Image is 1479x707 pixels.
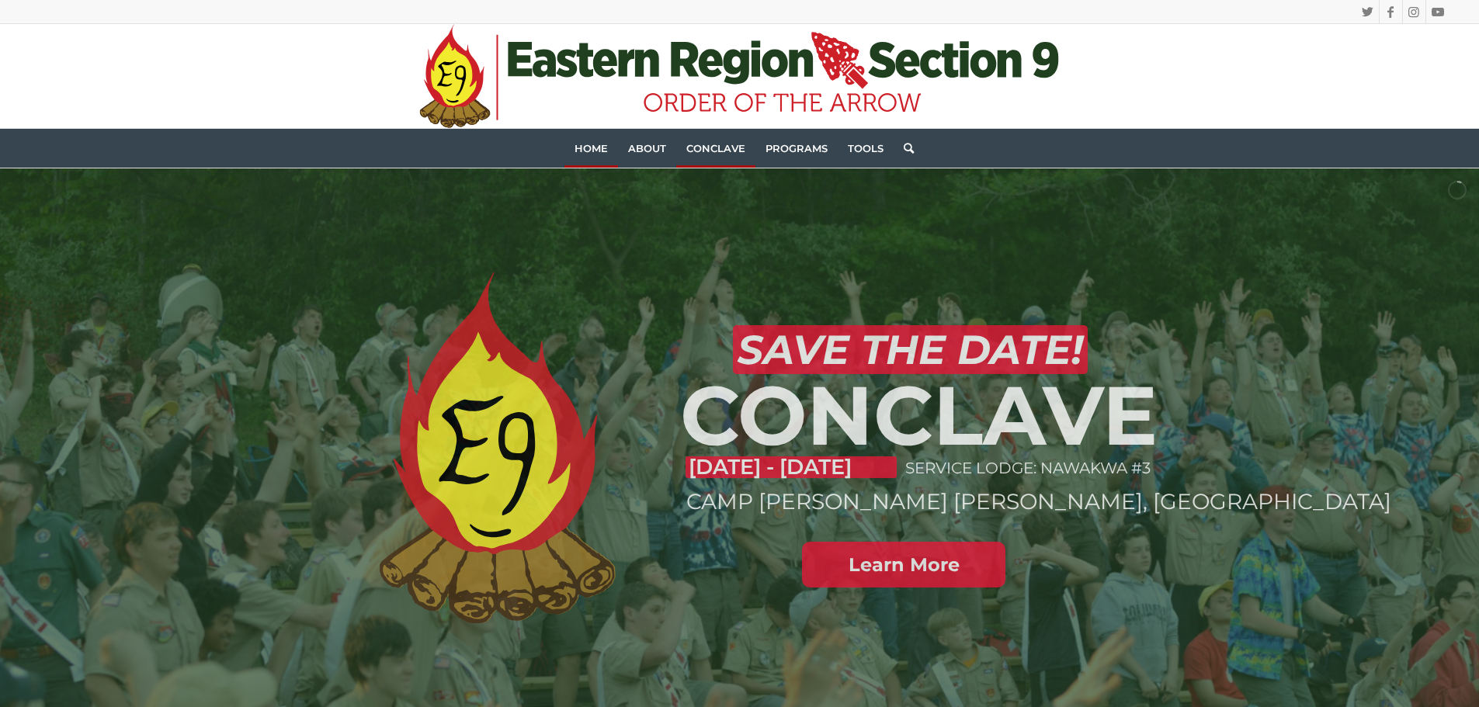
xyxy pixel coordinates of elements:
[848,142,884,154] span: Tools
[686,456,897,478] p: [DATE] - [DATE]
[838,129,894,168] a: Tools
[686,142,745,154] span: Conclave
[618,129,676,168] a: About
[680,372,1158,459] h1: CONCLAVE
[628,142,666,154] span: About
[686,487,1158,517] p: CAMP [PERSON_NAME] [PERSON_NAME], [GEOGRAPHIC_DATA]
[676,129,755,168] a: Conclave
[755,129,838,168] a: Programs
[564,129,618,168] a: Home
[905,450,1155,487] p: SERVICE LODGE: NAWAKWA #3
[733,325,1088,374] h2: SAVE THE DATE!
[766,142,828,154] span: Programs
[894,129,914,168] a: Search
[575,142,608,154] span: Home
